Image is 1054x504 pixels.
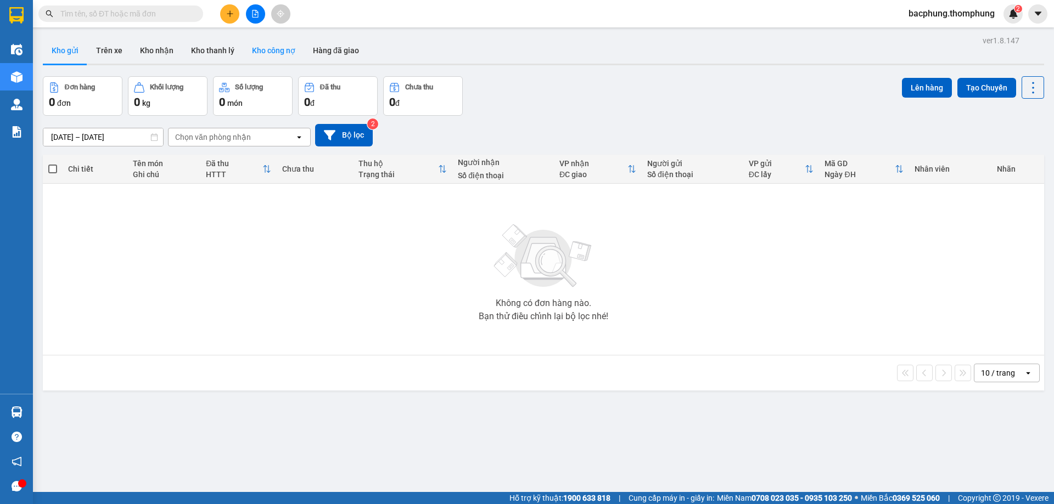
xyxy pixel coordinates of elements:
[861,492,940,504] span: Miền Bắc
[46,10,53,18] span: search
[133,159,195,168] div: Tên món
[304,95,310,109] span: 0
[1014,5,1022,13] sup: 2
[825,170,895,179] div: Ngày ĐH
[1024,369,1033,377] svg: open
[1016,5,1020,13] span: 2
[43,37,87,64] button: Kho gửi
[981,367,1015,378] div: 10 / trang
[271,4,290,24] button: aim
[243,37,304,64] button: Kho công nợ
[395,99,400,107] span: đ
[993,494,1001,502] span: copyright
[405,83,433,91] div: Chưa thu
[87,37,131,64] button: Trên xe
[983,35,1019,47] div: ver 1.8.147
[855,496,858,500] span: ⚪️
[68,165,121,173] div: Chi tiết
[559,159,627,168] div: VP nhận
[246,4,265,24] button: file-add
[957,78,1016,98] button: Tạo Chuyến
[235,83,263,91] div: Số lượng
[1033,9,1043,19] span: caret-down
[479,312,608,321] div: Bạn thử điều chỉnh lại bộ lọc nhé!
[458,171,548,180] div: Số điện thoại
[65,83,95,91] div: Đơn hàng
[1008,9,1018,19] img: icon-new-feature
[206,159,262,168] div: Đã thu
[12,456,22,467] span: notification
[219,95,225,109] span: 0
[893,494,940,502] strong: 0369 525 060
[57,99,71,107] span: đơn
[213,76,293,116] button: Số lượng0món
[717,492,852,504] span: Miền Nam
[358,159,438,168] div: Thu hộ
[489,218,598,295] img: svg+xml;base64,PHN2ZyBjbGFzcz0ibGlzdC1wbHVnX19zdmciIHhtbG5zPSJodHRwOi8vd3d3LnczLm9yZy8yMDAwL3N2Zy...
[298,76,378,116] button: Đã thu0đ
[295,133,304,141] svg: open
[227,99,243,107] span: món
[554,155,642,184] th: Toggle SortBy
[49,95,55,109] span: 0
[619,492,620,504] span: |
[43,76,122,116] button: Đơn hàng0đơn
[226,10,234,18] span: plus
[629,492,714,504] span: Cung cấp máy in - giấy in:
[902,78,952,98] button: Lên hàng
[9,7,24,24] img: logo-vxr
[1028,4,1047,24] button: caret-down
[12,481,22,491] span: message
[819,155,909,184] th: Toggle SortBy
[206,170,262,179] div: HTTT
[12,432,22,442] span: question-circle
[367,118,378,129] sup: 2
[383,76,463,116] button: Chưa thu0đ
[353,155,452,184] th: Toggle SortBy
[11,126,23,138] img: solution-icon
[175,132,251,143] div: Chọn văn phòng nhận
[60,8,190,20] input: Tìm tên, số ĐT hoặc mã đơn
[752,494,852,502] strong: 0708 023 035 - 0935 103 250
[182,37,243,64] button: Kho thanh lý
[563,494,610,502] strong: 1900 633 818
[310,99,315,107] span: đ
[647,159,738,168] div: Người gửi
[142,99,150,107] span: kg
[11,71,23,83] img: warehouse-icon
[458,158,548,167] div: Người nhận
[11,44,23,55] img: warehouse-icon
[150,83,183,91] div: Khối lượng
[11,406,23,418] img: warehouse-icon
[997,165,1039,173] div: Nhãn
[358,170,438,179] div: Trạng thái
[220,4,239,24] button: plus
[509,492,610,504] span: Hỗ trợ kỹ thuật:
[251,10,259,18] span: file-add
[749,170,805,179] div: ĐC lấy
[43,128,163,146] input: Select a date range.
[11,99,23,110] img: warehouse-icon
[647,170,738,179] div: Số điện thoại
[277,10,284,18] span: aim
[389,95,395,109] span: 0
[282,165,347,173] div: Chưa thu
[496,299,591,308] div: Không có đơn hàng nào.
[134,95,140,109] span: 0
[900,7,1003,20] span: bacphung.thomphung
[131,37,182,64] button: Kho nhận
[133,170,195,179] div: Ghi chú
[559,170,627,179] div: ĐC giao
[304,37,368,64] button: Hàng đã giao
[749,159,805,168] div: VP gửi
[200,155,277,184] th: Toggle SortBy
[825,159,895,168] div: Mã GD
[743,155,820,184] th: Toggle SortBy
[915,165,985,173] div: Nhân viên
[315,124,373,146] button: Bộ lọc
[128,76,208,116] button: Khối lượng0kg
[948,492,950,504] span: |
[320,83,340,91] div: Đã thu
